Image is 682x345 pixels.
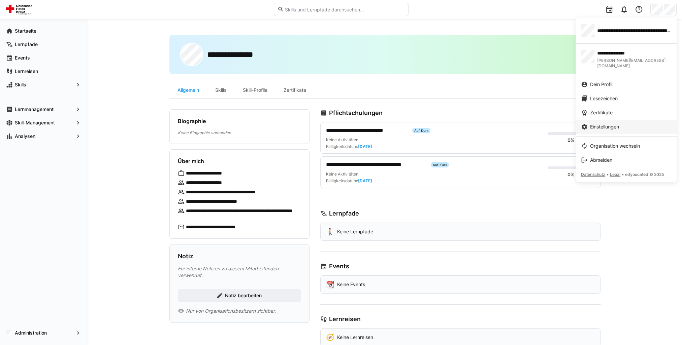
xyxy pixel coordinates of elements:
[597,58,671,69] span: [PERSON_NAME][EMAIL_ADDRESS][DOMAIN_NAME]
[590,95,618,102] span: Lesezeichen
[590,109,613,116] span: Zertifikate
[625,172,664,177] span: edyoucated © 2025
[622,172,624,177] span: •
[590,81,612,88] span: Dein Profil
[590,143,640,149] span: Organisation wechseln
[610,172,620,177] span: Legal
[607,172,609,177] span: •
[590,157,612,163] span: Abmelden
[581,172,605,177] span: Datenschutz
[590,123,619,130] span: Einstellungen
